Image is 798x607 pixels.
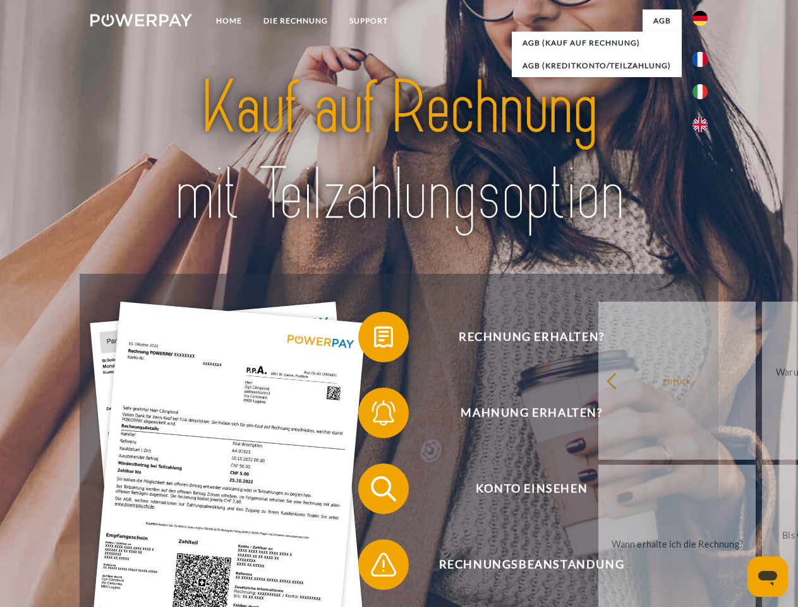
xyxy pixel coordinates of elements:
img: fr [692,52,708,67]
img: qb_bill.svg [368,321,399,353]
button: Konto einsehen [358,463,687,514]
span: Rechnung erhalten? [377,312,686,362]
span: Konto einsehen [377,463,686,514]
img: it [692,84,708,99]
a: SUPPORT [339,9,399,32]
iframe: Schaltfläche zum Öffnen des Messaging-Fensters [747,556,788,597]
button: Rechnung erhalten? [358,312,687,362]
a: AGB (Kauf auf Rechnung) [512,32,682,54]
span: Mahnung erhalten? [377,388,686,438]
img: qb_search.svg [368,473,399,505]
div: zurück [606,372,748,389]
img: en [692,117,708,132]
button: Rechnungsbeanstandung [358,539,687,590]
div: Wann erhalte ich die Rechnung? [606,535,748,552]
a: Home [205,9,253,32]
img: logo-powerpay-white.svg [90,14,192,27]
img: qb_warning.svg [368,549,399,580]
a: DIE RECHNUNG [253,9,339,32]
img: title-powerpay_de.svg [121,61,677,242]
button: Mahnung erhalten? [358,388,687,438]
a: agb [643,9,682,32]
img: qb_bell.svg [368,397,399,429]
span: Rechnungsbeanstandung [377,539,686,590]
a: AGB (Kreditkonto/Teilzahlung) [512,54,682,77]
img: de [692,11,708,26]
